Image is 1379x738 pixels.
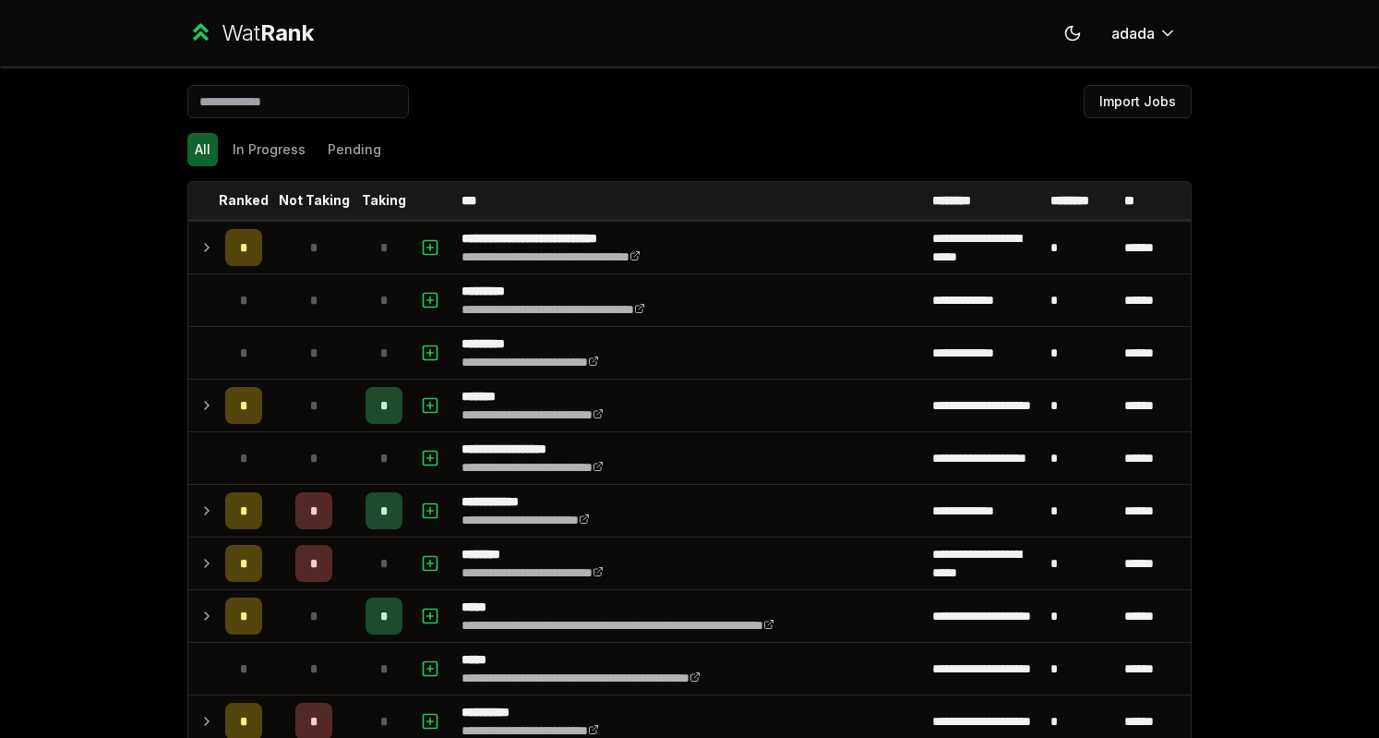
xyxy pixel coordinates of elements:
a: WatRank [187,18,314,48]
span: adada [1111,22,1155,44]
p: Ranked [219,191,269,210]
button: Import Jobs [1084,85,1192,118]
button: In Progress [225,133,313,166]
p: Not Taking [279,191,350,210]
div: Wat [222,18,314,48]
p: Taking [362,191,406,210]
button: adada [1097,17,1192,50]
button: Pending [320,133,389,166]
button: All [187,133,218,166]
span: Rank [260,19,314,46]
